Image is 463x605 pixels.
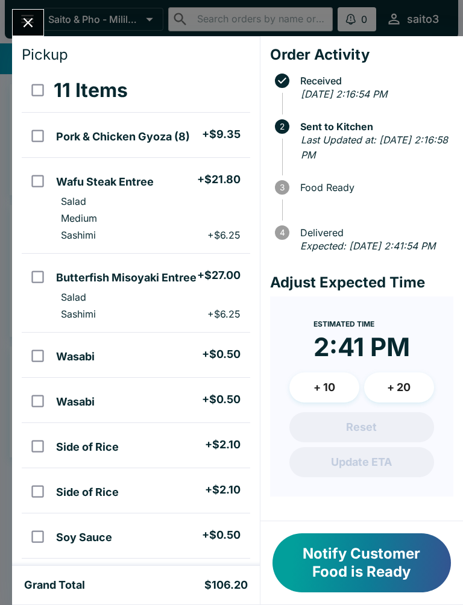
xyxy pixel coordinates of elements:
h5: + $2.10 [205,483,241,497]
h5: Side of Rice [56,440,119,454]
text: 2 [280,122,285,131]
p: + $6.25 [207,229,241,241]
h5: + $9.35 [202,127,241,142]
h5: + $21.80 [197,172,241,187]
p: Sashimi [61,229,96,241]
h5: + $0.50 [202,392,241,407]
h5: Soy Sauce [56,530,112,545]
h5: Grand Total [24,578,85,592]
h5: + $2.10 [205,437,241,452]
h5: + $0.50 [202,528,241,542]
p: + $6.25 [207,308,241,320]
button: Close [13,10,43,36]
text: 4 [279,228,285,237]
h5: Pork & Chicken Gyoza (8) [56,130,190,144]
span: Sent to Kitchen [294,121,453,132]
button: + 20 [364,372,434,403]
span: Received [294,75,453,86]
h3: 11 Items [54,78,128,102]
span: Delivered [294,227,453,238]
p: Sashimi [61,308,96,320]
h5: $106.20 [204,578,248,592]
text: 3 [280,183,285,192]
em: Expected: [DATE] 2:41:54 PM [300,240,435,252]
span: Pickup [22,46,68,63]
p: Salad [61,195,86,207]
h4: Order Activity [270,46,453,64]
time: 2:41 PM [313,331,410,363]
h5: Side of Rice [56,485,119,500]
em: [DATE] 2:16:54 PM [301,88,387,100]
em: Last Updated at: [DATE] 2:16:58 PM [301,134,448,161]
h5: Wasabi [56,395,95,409]
h5: + $27.00 [197,268,241,283]
p: Salad [61,291,86,303]
h4: Adjust Expected Time [270,274,453,292]
h5: Butterfish Misoyaki Entree [56,271,197,285]
h5: Wasabi [56,350,95,364]
span: Food Ready [294,182,453,193]
button: Notify Customer Food is Ready [272,533,451,592]
span: Estimated Time [313,319,374,328]
button: + 10 [289,372,359,403]
p: Medium [61,212,97,224]
h5: Wafu Steak Entree [56,175,154,189]
h5: + $0.50 [202,347,241,362]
